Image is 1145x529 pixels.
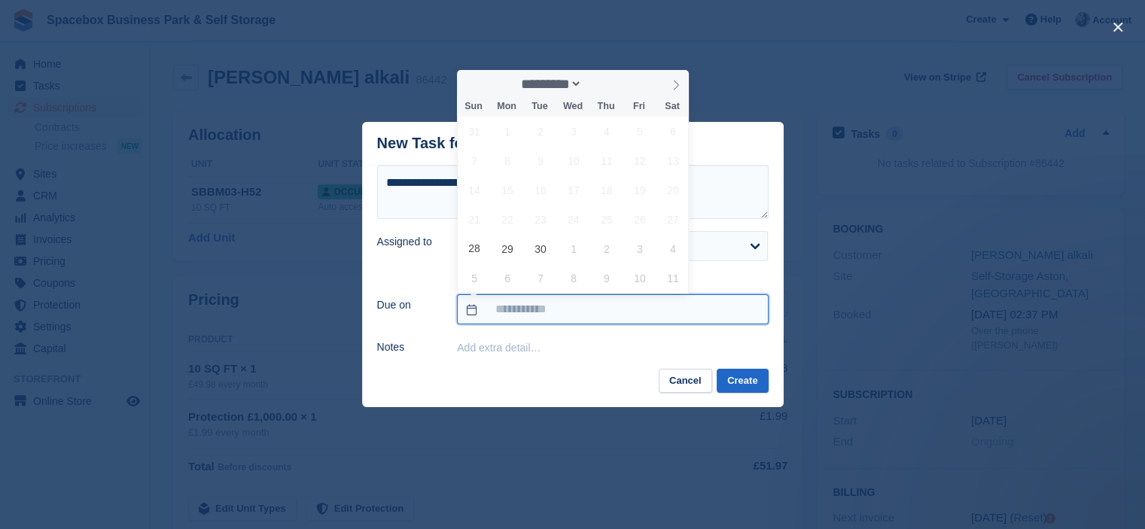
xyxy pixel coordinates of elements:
[457,102,490,111] span: Sun
[658,146,687,175] span: September 13, 2025
[377,234,440,250] label: Assigned to
[493,146,522,175] span: September 8, 2025
[717,369,768,394] button: Create
[460,117,489,146] span: August 31, 2025
[658,234,687,263] span: October 4, 2025
[592,117,621,146] span: September 4, 2025
[592,146,621,175] span: September 11, 2025
[493,234,522,263] span: September 29, 2025
[656,102,689,111] span: Sat
[525,205,555,234] span: September 23, 2025
[559,263,588,293] span: October 8, 2025
[658,117,687,146] span: September 6, 2025
[659,369,712,394] button: Cancel
[582,76,629,92] input: Year
[625,146,654,175] span: September 12, 2025
[625,175,654,205] span: September 19, 2025
[460,263,489,293] span: October 5, 2025
[1106,15,1130,39] button: close
[493,117,522,146] span: September 1, 2025
[658,205,687,234] span: September 27, 2025
[658,263,687,293] span: October 11, 2025
[559,234,588,263] span: October 1, 2025
[592,205,621,234] span: September 25, 2025
[525,146,555,175] span: September 9, 2025
[460,175,489,205] span: September 14, 2025
[625,234,654,263] span: October 3, 2025
[559,146,588,175] span: September 10, 2025
[592,263,621,293] span: October 9, 2025
[625,117,654,146] span: September 5, 2025
[592,234,621,263] span: October 2, 2025
[525,234,555,263] span: September 30, 2025
[592,175,621,205] span: September 18, 2025
[516,76,583,92] select: Month
[525,263,555,293] span: October 7, 2025
[525,117,555,146] span: September 2, 2025
[377,339,440,355] label: Notes
[493,205,522,234] span: September 22, 2025
[589,102,623,111] span: Thu
[490,102,523,111] span: Mon
[625,205,654,234] span: September 26, 2025
[625,263,654,293] span: October 10, 2025
[658,175,687,205] span: September 20, 2025
[559,205,588,234] span: September 24, 2025
[457,342,541,354] button: Add extra detail…
[493,263,522,293] span: October 6, 2025
[460,234,489,263] span: September 28, 2025
[377,297,440,313] label: Due on
[559,175,588,205] span: September 17, 2025
[559,117,588,146] span: September 3, 2025
[460,146,489,175] span: September 7, 2025
[623,102,656,111] span: Fri
[556,102,589,111] span: Wed
[460,205,489,234] span: September 21, 2025
[377,135,620,152] div: New Task for Subscription #86442
[525,175,555,205] span: September 16, 2025
[493,175,522,205] span: September 15, 2025
[523,102,556,111] span: Tue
